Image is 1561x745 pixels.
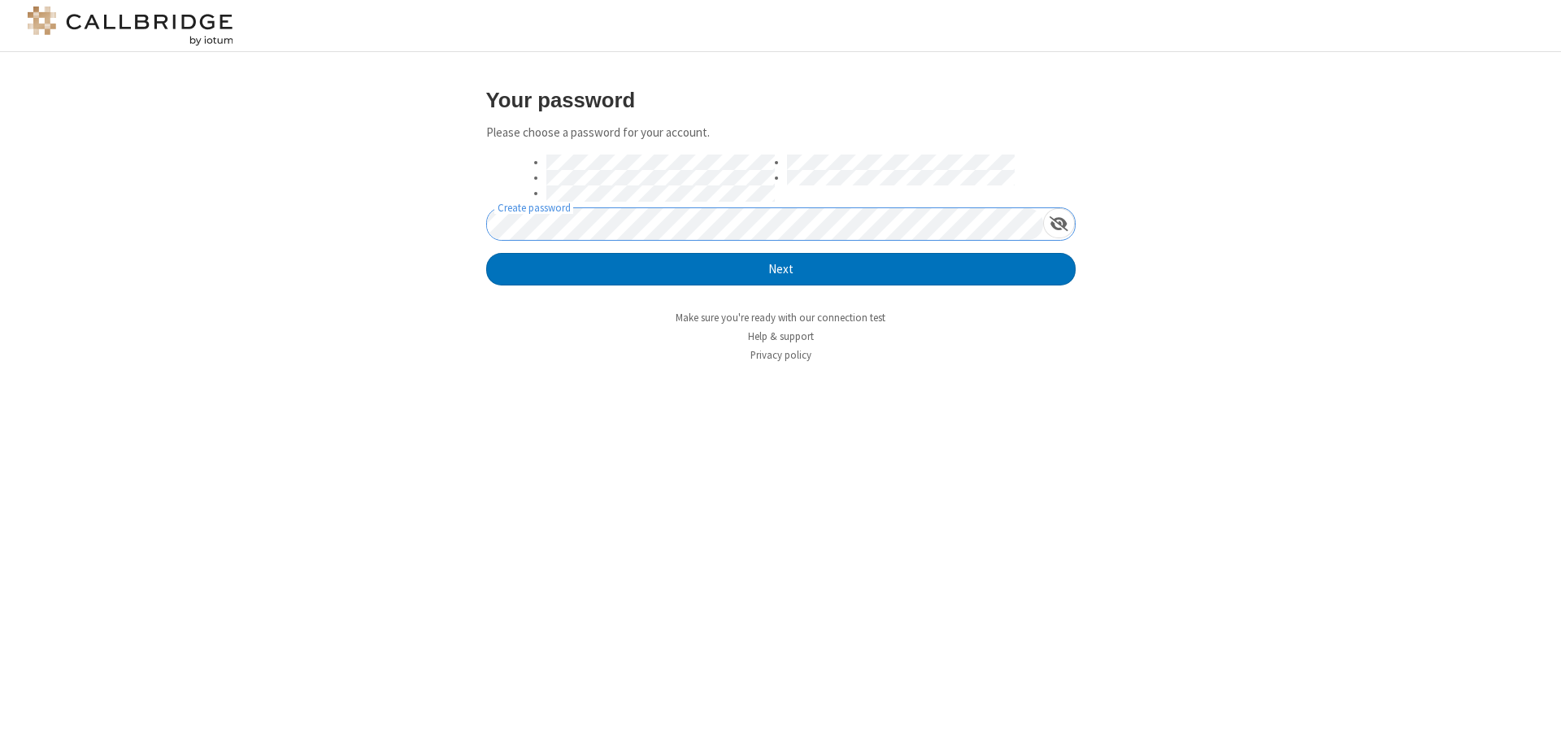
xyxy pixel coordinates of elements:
a: Make sure you're ready with our connection test [676,311,885,325]
p: Please choose a password for your account. [486,124,1076,142]
a: Privacy policy [750,348,811,362]
img: logo@2x.png [24,7,236,46]
div: Show password [1043,208,1075,238]
h3: Your password [486,89,1076,111]
button: Next [486,253,1076,285]
a: Help & support [748,329,814,343]
input: Create password [487,208,1043,240]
